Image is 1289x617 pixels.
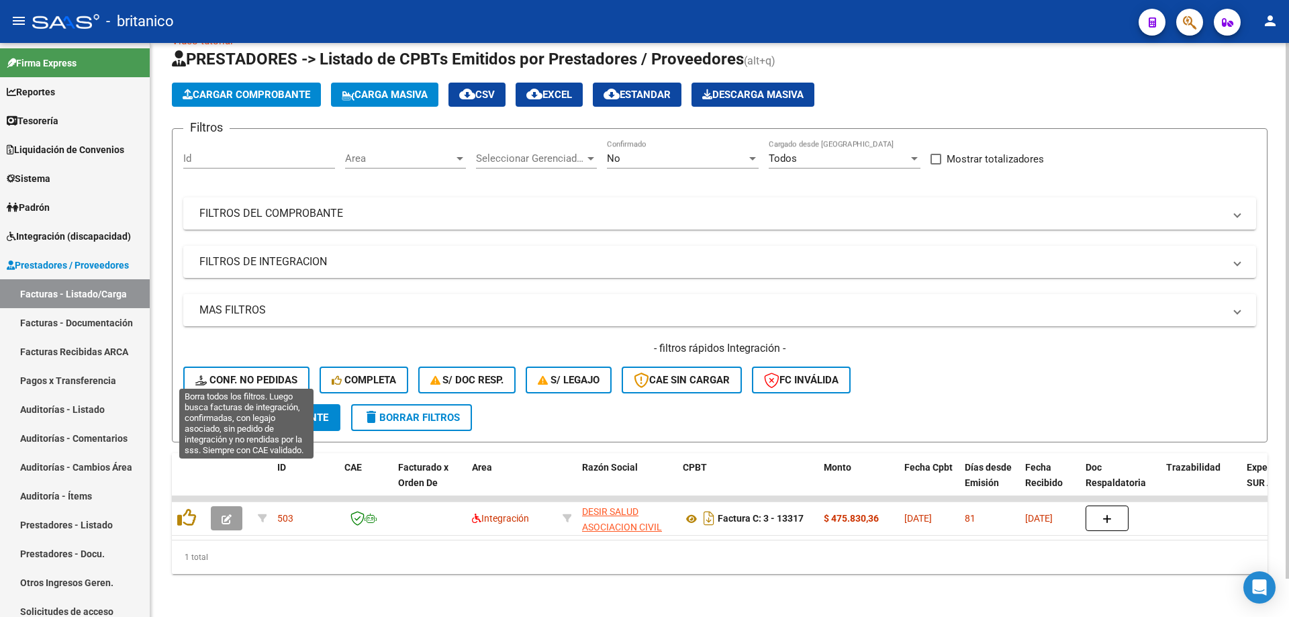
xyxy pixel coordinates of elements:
span: Liquidación de Convenios [7,142,124,157]
mat-icon: cloud_download [459,86,475,102]
span: Fecha Cpbt [904,462,953,473]
button: FC Inválida [752,367,851,393]
datatable-header-cell: Area [467,453,557,512]
span: Todos [769,152,797,164]
span: Area [472,462,492,473]
span: Cargar Comprobante [183,89,310,101]
mat-icon: cloud_download [604,86,620,102]
button: Buscar Comprobante [183,404,340,431]
span: Sistema [7,171,50,186]
span: CSV [459,89,495,101]
h4: - filtros rápidos Integración - [183,341,1256,356]
datatable-header-cell: Trazabilidad [1161,453,1241,512]
mat-icon: menu [11,13,27,29]
span: FC Inválida [764,374,839,386]
div: 1 total [172,540,1268,574]
span: S/ legajo [538,374,600,386]
mat-icon: person [1262,13,1278,29]
span: CAE [344,462,362,473]
span: Borrar Filtros [363,412,460,424]
mat-expansion-panel-header: FILTROS DE INTEGRACION [183,246,1256,278]
button: S/ Doc Resp. [418,367,516,393]
mat-expansion-panel-header: MAS FILTROS [183,294,1256,326]
div: Open Intercom Messenger [1243,571,1276,604]
strong: $ 475.830,36 [824,513,879,524]
h3: Filtros [183,118,230,137]
i: Descargar documento [700,508,718,529]
span: Firma Express [7,56,77,70]
span: PRESTADORES -> Listado de CPBTs Emitidos por Prestadores / Proveedores [172,50,744,68]
mat-panel-title: FILTROS DE INTEGRACION [199,254,1224,269]
button: Conf. no pedidas [183,367,309,393]
span: Monto [824,462,851,473]
span: Razón Social [582,462,638,473]
div: 30714709344 [582,504,672,532]
datatable-header-cell: CAE [339,453,393,512]
span: Mostrar totalizadores [947,151,1044,167]
datatable-header-cell: ID [272,453,339,512]
button: S/ legajo [526,367,612,393]
span: Fecha Recibido [1025,462,1063,488]
span: Días desde Emisión [965,462,1012,488]
mat-icon: delete [363,409,379,425]
span: Conf. no pedidas [195,374,297,386]
span: 503 [277,513,293,524]
span: 81 [965,513,975,524]
span: No [607,152,620,164]
datatable-header-cell: Doc Respaldatoria [1080,453,1161,512]
button: Borrar Filtros [351,404,472,431]
mat-panel-title: FILTROS DEL COMPROBANTE [199,206,1224,221]
button: Estandar [593,83,681,107]
span: Integración (discapacidad) [7,229,131,244]
button: Carga Masiva [331,83,438,107]
datatable-header-cell: Razón Social [577,453,677,512]
span: Trazabilidad [1166,462,1221,473]
span: Estandar [604,89,671,101]
button: Descarga Masiva [691,83,814,107]
span: S/ Doc Resp. [430,374,504,386]
span: Integración [472,513,529,524]
span: Buscar Comprobante [195,412,328,424]
span: Padrón [7,200,50,215]
span: Prestadores / Proveedores [7,258,129,273]
button: Cargar Comprobante [172,83,321,107]
span: Reportes [7,85,55,99]
mat-icon: cloud_download [526,86,542,102]
datatable-header-cell: Monto [818,453,899,512]
span: Tesorería [7,113,58,128]
mat-panel-title: MAS FILTROS [199,303,1224,318]
mat-expansion-panel-header: FILTROS DEL COMPROBANTE [183,197,1256,230]
button: Completa [320,367,408,393]
span: Seleccionar Gerenciador [476,152,585,164]
span: ID [277,462,286,473]
span: Area [345,152,454,164]
button: CAE SIN CARGAR [622,367,742,393]
span: DESIR SALUD ASOCIACION CIVIL [582,506,662,532]
button: EXCEL [516,83,583,107]
datatable-header-cell: CPBT [677,453,818,512]
span: Carga Masiva [342,89,428,101]
datatable-header-cell: Días desde Emisión [959,453,1020,512]
button: CSV [448,83,506,107]
span: Doc Respaldatoria [1086,462,1146,488]
span: Completa [332,374,396,386]
span: [DATE] [1025,513,1053,524]
datatable-header-cell: Fecha Cpbt [899,453,959,512]
datatable-header-cell: Fecha Recibido [1020,453,1080,512]
span: Facturado x Orden De [398,462,448,488]
span: CPBT [683,462,707,473]
span: (alt+q) [744,54,775,67]
span: [DATE] [904,513,932,524]
span: CAE SIN CARGAR [634,374,730,386]
datatable-header-cell: Facturado x Orden De [393,453,467,512]
app-download-masive: Descarga masiva de comprobantes (adjuntos) [691,83,814,107]
strong: Factura C: 3 - 13317 [718,514,804,524]
span: EXCEL [526,89,572,101]
span: - britanico [106,7,174,36]
span: Descarga Masiva [702,89,804,101]
mat-icon: search [195,409,211,425]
